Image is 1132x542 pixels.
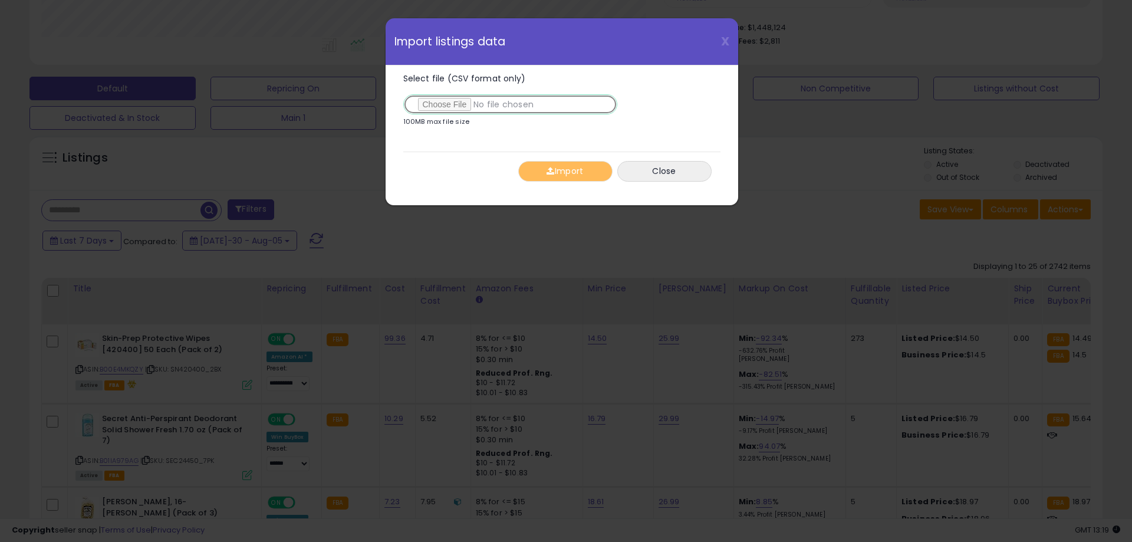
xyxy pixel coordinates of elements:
button: Import [518,161,613,182]
span: X [721,33,729,50]
p: 100MB max file size [403,119,470,125]
span: Select file (CSV format only) [403,73,526,84]
button: Close [617,161,712,182]
span: Import listings data [394,36,506,47]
